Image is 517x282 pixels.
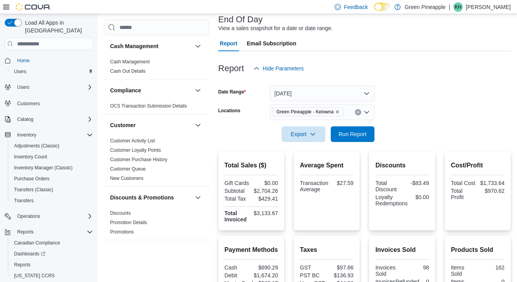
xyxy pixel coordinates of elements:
[110,194,192,201] button: Discounts & Promotions
[300,272,325,278] div: PST BC
[404,264,429,271] div: 98
[193,193,203,202] button: Discounts & Promotions
[2,97,96,109] button: Customers
[300,180,328,192] div: Transaction Average
[110,194,174,201] h3: Discounts & Promotions
[344,3,368,11] span: Feedback
[110,86,192,94] button: Compliance
[451,180,476,186] div: Total Cost
[218,24,333,32] div: View a sales snapshot for a date or date range.
[14,83,93,92] span: Users
[11,67,29,76] a: Users
[14,262,30,268] span: Reports
[364,109,370,115] button: Open list of options
[411,194,429,200] div: $0.00
[14,187,53,193] span: Transfers (Classic)
[11,141,62,151] a: Adjustments (Classic)
[225,180,250,186] div: Gift Cards
[8,140,96,151] button: Adjustments (Classic)
[17,84,29,90] span: Users
[8,248,96,259] a: Dashboards
[263,65,304,72] span: Hide Parameters
[14,176,50,182] span: Purchase Orders
[14,56,93,65] span: Home
[225,210,247,223] strong: Total Invoiced
[453,2,463,12] div: Karin Hamm
[11,196,93,205] span: Transfers
[14,212,43,221] button: Operations
[455,2,462,12] span: KH
[14,212,93,221] span: Operations
[14,227,93,237] span: Reports
[110,229,134,235] a: Promotions
[8,237,96,248] button: Canadian Compliance
[11,185,93,194] span: Transfers (Classic)
[8,195,96,206] button: Transfers
[300,264,325,271] div: GST
[11,163,93,172] span: Inventory Manager (Classic)
[11,174,93,183] span: Purchase Orders
[300,245,353,255] h2: Taxes
[14,130,93,140] span: Inventory
[8,173,96,184] button: Purchase Orders
[110,121,135,129] h3: Customer
[14,115,93,124] span: Catalog
[17,57,30,64] span: Home
[253,272,278,278] div: $1,674.20
[355,109,361,115] button: Clear input
[2,55,96,66] button: Home
[328,272,354,278] div: $136.93
[11,271,58,280] a: [US_STATE] CCRS
[328,264,354,271] div: $97.66
[11,260,93,269] span: Reports
[11,152,93,162] span: Inventory Count
[405,2,446,12] p: Green Pineapple
[451,161,505,170] h2: Cost/Profit
[11,152,50,162] a: Inventory Count
[451,188,476,200] div: Total Profit
[247,36,296,51] span: Email Subscription
[11,260,34,269] a: Reports
[14,154,47,160] span: Inventory Count
[8,151,96,162] button: Inventory Count
[110,68,146,74] a: Cash Out Details
[218,15,263,24] h3: End Of Day
[11,249,93,259] span: Dashboards
[104,136,209,186] div: Customer
[253,188,278,194] div: $2,704.26
[225,188,250,194] div: Subtotal
[11,141,93,151] span: Adjustments (Classic)
[14,273,55,279] span: [US_STATE] CCRS
[8,259,96,270] button: Reports
[11,271,93,280] span: Washington CCRS
[8,66,96,77] button: Users
[110,86,141,94] h3: Compliance
[110,176,143,181] a: New Customers
[225,161,278,170] h2: Total Sales ($)
[404,180,429,186] div: -$83.49
[14,56,33,65] a: Home
[218,89,246,95] label: Date Range
[466,2,511,12] p: [PERSON_NAME]
[375,264,401,277] div: Invoices Sold
[375,161,429,170] h2: Discounts
[110,121,192,129] button: Customer
[451,264,476,277] div: Items Sold
[250,61,307,76] button: Hide Parameters
[110,42,192,50] button: Cash Management
[110,166,146,172] a: Customer Queue
[14,143,59,149] span: Adjustments (Classic)
[110,157,168,162] a: Customer Purchase History
[335,110,340,114] button: Remove Green Pineapple - Kelowna from selection in this group
[14,240,60,246] span: Canadian Compliance
[11,67,93,76] span: Users
[2,129,96,140] button: Inventory
[17,132,36,138] span: Inventory
[225,272,250,278] div: Debit
[225,245,278,255] h2: Payment Methods
[14,83,32,92] button: Users
[331,126,374,142] button: Run Report
[225,264,250,271] div: Cash
[2,82,96,93] button: Users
